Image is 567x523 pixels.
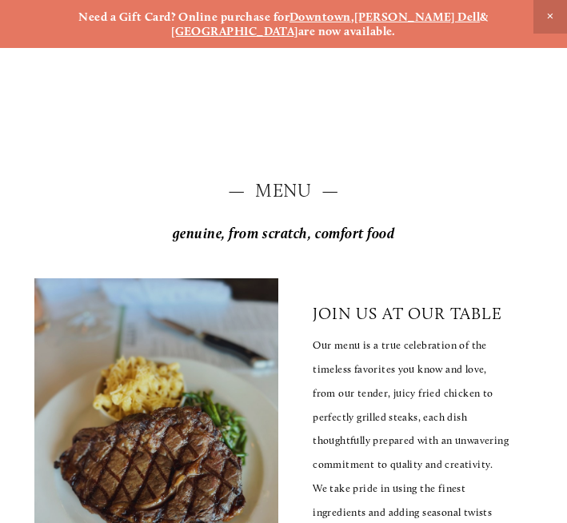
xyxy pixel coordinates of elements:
strong: , [351,10,354,24]
p: join us at our table [313,304,501,323]
a: [PERSON_NAME] Dell [354,10,480,24]
strong: Need a Gift Card? Online purchase for [78,10,289,24]
h2: — Menu — [34,178,533,204]
a: Downtown [289,10,351,24]
strong: are now available. [298,24,396,38]
a: [GEOGRAPHIC_DATA] [171,24,298,38]
strong: & [480,10,488,24]
em: genuine, from scratch, comfort food [173,225,395,242]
